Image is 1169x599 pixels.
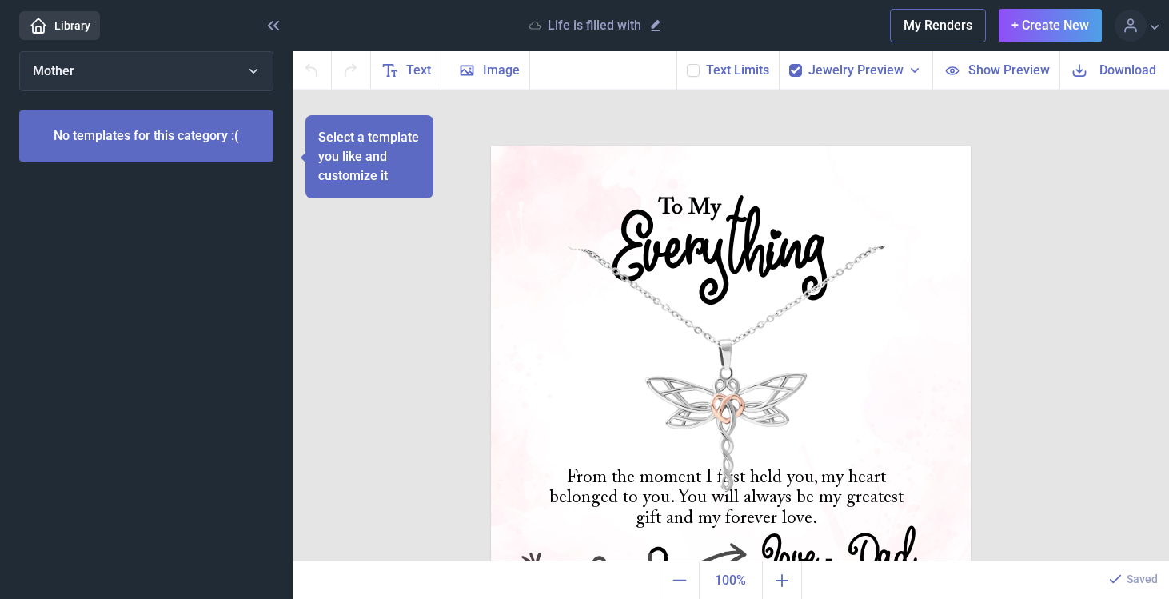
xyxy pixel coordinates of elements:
span: Text [406,61,431,80]
span: Jewelry Preview [808,61,904,80]
span: Show Preview [968,61,1050,79]
button: Actual size [699,561,763,599]
button: + Create New [999,9,1102,42]
div: From the moment I first held you, my heart belonged to you. You will always be my greatest gift a... [537,468,916,536]
p: Life is filled with [548,18,641,34]
button: Undo [293,51,332,89]
button: Mother [19,51,273,91]
p: No templates for this category :( [19,110,273,162]
button: Redo [332,51,371,89]
button: Jewelry Preview [808,61,923,80]
button: Text Limits [706,61,769,80]
div: Everything [585,198,857,286]
button: Zoom in [763,561,802,599]
a: Library [19,11,100,40]
span: Mother [33,63,74,78]
p: Select a template you like and customize it [318,128,421,186]
button: My Renders [890,9,986,42]
button: Image [441,51,530,89]
button: Text [371,51,441,89]
p: Saved [1127,571,1158,587]
span: Image [483,61,520,80]
button: Download [1059,51,1169,89]
button: Show Preview [932,51,1059,89]
span: 100% [703,565,759,597]
button: Zoom out [660,561,699,599]
span: Download [1099,61,1156,79]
